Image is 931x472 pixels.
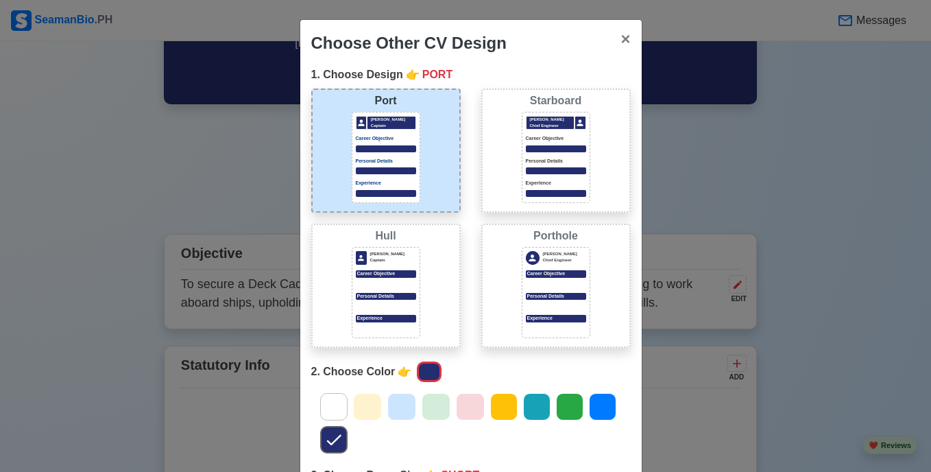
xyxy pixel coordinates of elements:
[356,158,416,165] p: Personal Details
[356,135,416,143] p: Career Objective
[398,364,411,380] span: point
[371,117,415,123] p: [PERSON_NAME]
[485,228,627,244] div: Porthole
[370,257,416,263] p: Captain
[485,93,627,109] div: Starboard
[530,123,575,129] p: Chief Engineer
[406,67,420,83] span: point
[526,315,586,322] div: Experience
[356,293,416,300] p: Personal Details
[315,228,457,244] div: Hull
[356,270,416,278] p: Career Objective
[311,67,631,83] div: 1. Choose Design
[526,180,586,187] p: Experience
[526,135,586,143] p: Career Objective
[422,67,452,83] span: PORT
[526,158,586,165] p: Personal Details
[526,270,586,278] div: Career Objective
[371,123,415,129] p: Captain
[315,93,457,109] div: Port
[356,180,416,187] p: Experience
[370,251,416,257] p: [PERSON_NAME]
[530,117,575,123] p: [PERSON_NAME]
[356,315,416,322] p: Experience
[543,251,586,257] p: [PERSON_NAME]
[526,293,586,300] div: Personal Details
[620,29,630,48] span: ×
[543,257,586,263] p: Chief Engineer
[311,31,507,56] div: Choose Other CV Design
[311,359,631,385] div: 2. Choose Color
